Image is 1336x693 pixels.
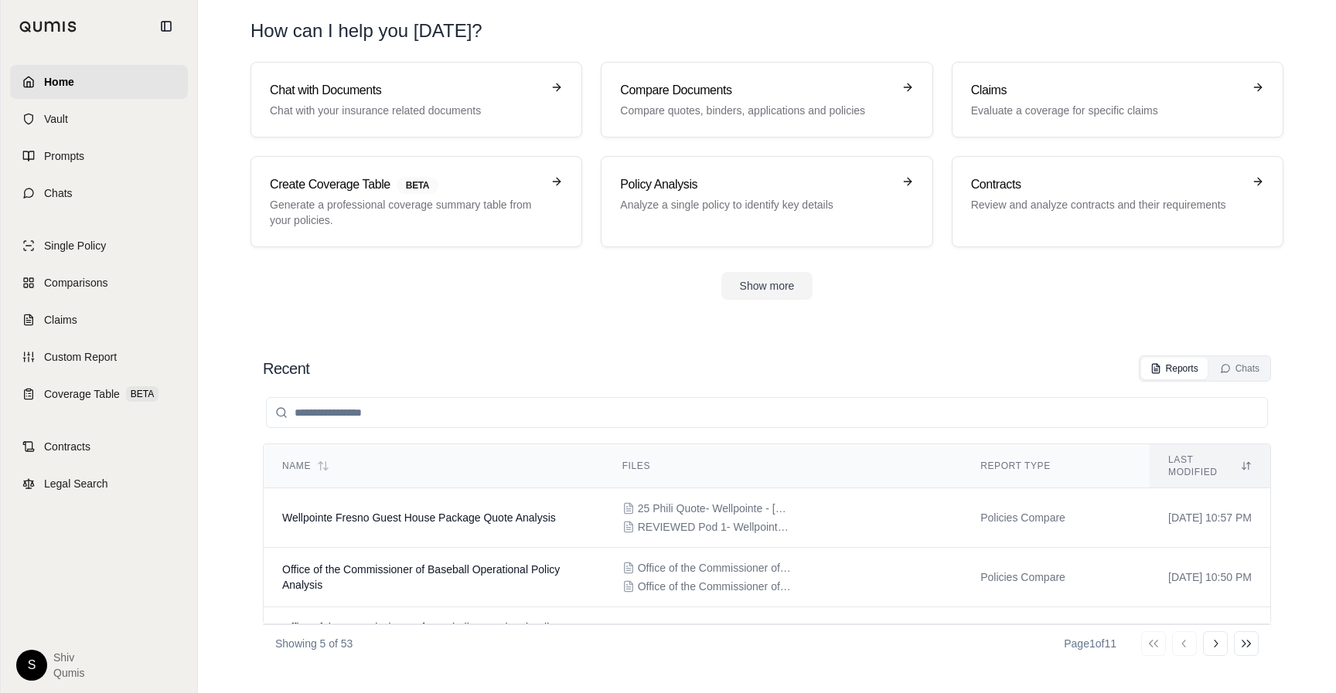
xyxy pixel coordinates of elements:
[10,377,188,411] a: Coverage TableBETA
[154,14,179,39] button: Collapse sidebar
[10,467,188,501] a: Legal Search
[962,548,1150,607] td: Policies Compare
[270,197,541,228] p: Generate a professional coverage summary table from your policies.
[971,175,1242,194] h3: Contracts
[971,81,1242,100] h3: Claims
[44,148,84,164] span: Prompts
[952,156,1283,247] a: ContractsReview and analyze contracts and their requirements
[10,65,188,99] a: Home
[604,444,962,488] th: Files
[53,650,84,665] span: Shiv
[16,650,47,681] div: S
[44,74,74,90] span: Home
[270,81,541,100] h3: Chat with Documents
[44,439,90,454] span: Contracts
[282,563,560,591] span: Office of the Commissioner of Baseball Operational Policy Analysis
[282,460,585,472] div: Name
[19,21,77,32] img: Qumis Logo
[620,103,891,118] p: Compare quotes, binders, applications and policies
[971,103,1242,118] p: Evaluate a coverage for specific claims
[638,560,792,576] span: Office of the Commissioner of Baseball Operation Policy 1000100100241 Final Policy Revised 03.24....
[10,266,188,300] a: Comparisons
[44,185,73,201] span: Chats
[282,621,560,649] span: Office of the Commissioner of Baseball Operational Policy Analysis
[282,511,556,524] span: Wellpointe Fresno Guest House Package Quote Analysis
[962,444,1150,488] th: Report Type
[1150,607,1270,664] td: [DATE] 10:46 PM
[44,312,77,328] span: Claims
[44,386,120,402] span: Coverage Table
[10,229,188,263] a: Single Policy
[1168,454,1252,478] div: Last modified
[1064,636,1116,651] div: Page 1 of 11
[1220,362,1259,375] div: Chats
[44,476,108,491] span: Legal Search
[44,238,106,253] span: Single Policy
[10,430,188,464] a: Contracts
[10,139,188,173] a: Prompts
[952,62,1283,138] a: ClaimsEvaluate a coverage for specific claims
[10,303,188,337] a: Claims
[1150,362,1198,375] div: Reports
[397,177,438,194] span: BETA
[638,519,792,535] span: REVIEWED Pod 1- Wellpointe Fresno Group - Northfield Quote - 2025-2026.pdf
[250,156,582,247] a: Create Coverage TableBETAGenerate a professional coverage summary table from your policies.
[620,175,891,194] h3: Policy Analysis
[270,103,541,118] p: Chat with your insurance related documents
[1141,358,1208,379] button: Reports
[44,349,117,365] span: Custom Report
[250,62,582,138] a: Chat with DocumentsChat with your insurance related documents
[1211,358,1269,379] button: Chats
[601,156,932,247] a: Policy AnalysisAnalyze a single policy to identify key details
[44,275,107,290] span: Comparisons
[10,102,188,136] a: Vault
[971,197,1242,212] p: Review and analyze contracts and their requirements
[126,386,158,402] span: BETA
[962,607,1150,664] td: Single Policy Analysis
[275,636,353,651] p: Showing 5 of 53
[270,175,541,194] h3: Create Coverage Table
[620,81,891,100] h3: Compare Documents
[601,62,932,138] a: Compare DocumentsCompare quotes, binders, applications and policies
[250,19,482,43] h1: How can I help you [DATE]?
[962,488,1150,548] td: Policies Compare
[44,111,68,127] span: Vault
[10,176,188,210] a: Chats
[53,665,84,681] span: Qumis
[1150,488,1270,548] td: [DATE] 10:57 PM
[638,579,792,594] span: Office of the Commissioner of Baseball Operation Policy 1000100100241 Final Policy.pdf
[721,272,813,300] button: Show more
[10,340,188,374] a: Custom Report
[620,197,891,212] p: Analyze a single policy to identify key details
[638,501,792,516] span: 25 Phili Quote- Wellpointe - Fresno Guest House - Pkg qte.pdf
[263,358,309,379] h2: Recent
[1150,548,1270,607] td: [DATE] 10:50 PM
